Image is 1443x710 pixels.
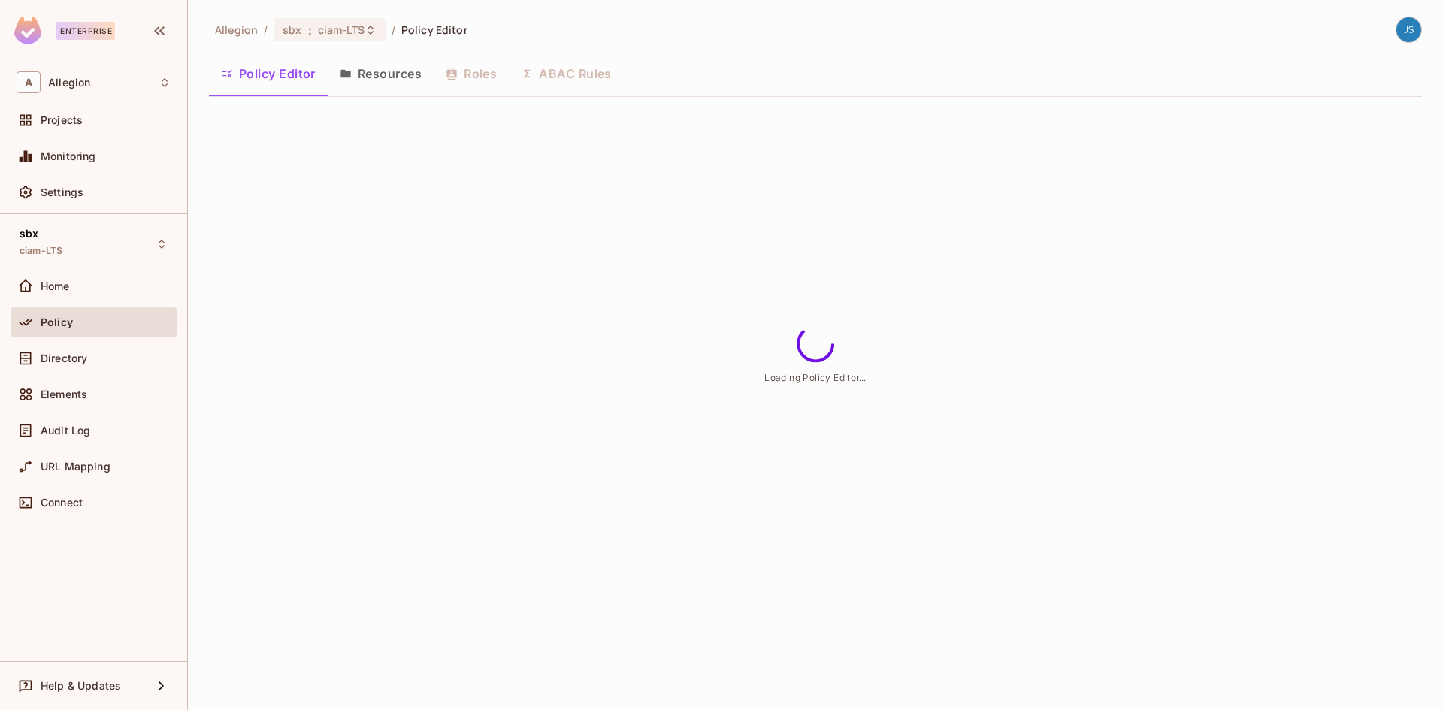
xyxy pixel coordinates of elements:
[56,22,115,40] div: Enterprise
[14,17,41,44] img: SReyMgAAAABJRU5ErkJggg==
[283,23,301,37] span: sbx
[307,24,313,36] span: :
[41,352,87,364] span: Directory
[392,23,395,37] li: /
[17,71,41,93] span: A
[48,77,90,89] span: Workspace: Allegion
[215,23,258,37] span: the active workspace
[318,23,365,37] span: ciam-LTS
[41,150,96,162] span: Monitoring
[20,228,38,240] span: sbx
[764,371,867,382] span: Loading Policy Editor...
[328,55,434,92] button: Resources
[41,114,83,126] span: Projects
[41,461,110,473] span: URL Mapping
[41,424,90,437] span: Audit Log
[401,23,467,37] span: Policy Editor
[1396,17,1421,42] img: Jacob Scheib
[20,245,62,257] span: ciam-LTS
[41,497,83,509] span: Connect
[41,680,121,692] span: Help & Updates
[41,280,70,292] span: Home
[209,55,328,92] button: Policy Editor
[41,186,83,198] span: Settings
[41,316,73,328] span: Policy
[264,23,268,37] li: /
[41,388,87,400] span: Elements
